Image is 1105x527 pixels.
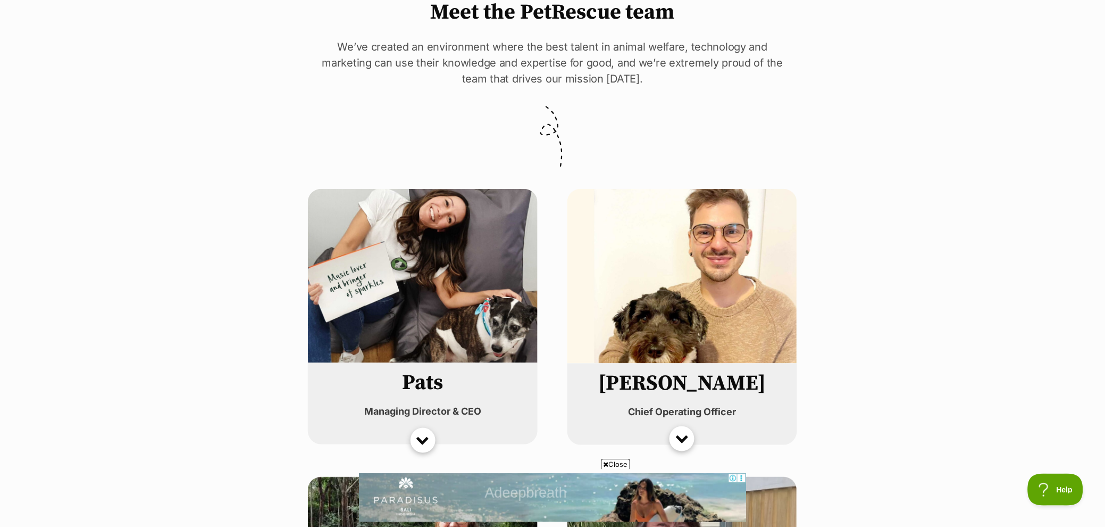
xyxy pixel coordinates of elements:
span: A‌ [126,12,136,27]
span: breath‌ [168,12,208,27]
p: We’ve created an environment where the best talent in animal welfare, technology and marketing ca... [300,39,805,87]
span: Close [601,459,630,470]
div: A deep breath [82,10,252,27]
h2: Pats [316,371,530,394]
h3: Managing Director & CEO [316,404,530,419]
span: deep‌ [136,12,168,27]
h3: Chief Operating Officer [575,405,789,419]
iframe: Help Scout Beacon - Open [1028,474,1084,506]
h2: [PERSON_NAME] [575,372,789,395]
img: james-c226450aa0bcf93a8586eda88b7ace6eca1c40aee45d842e6108d87057b212fb.jpg [567,189,797,364]
img: pats-b545c3b8f6e84a80393ca25d81cba9af1bbd9ad72183502e08acdd375e28c434.jpg [308,189,538,364]
iframe: Advertisement [359,474,746,522]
